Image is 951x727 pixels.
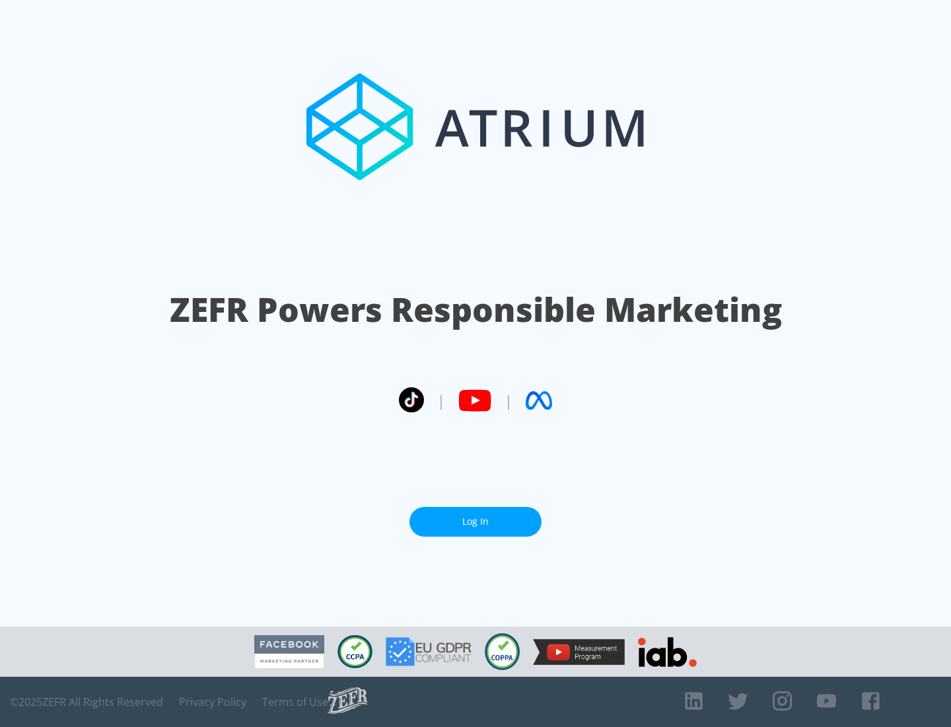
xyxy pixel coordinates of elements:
img: COPPA Compliant [485,633,520,670]
img: GDPR Compliant [386,637,472,666]
a: Log In [409,507,542,537]
span: © 2025 ZEFR All Rights Reserved [10,695,163,708]
span: | [505,391,512,410]
img: YouTube Measurement Program [533,639,625,665]
a: Privacy Policy [179,695,246,708]
img: IAB [638,637,697,667]
a: Terms of Use [262,695,328,708]
img: Facebook Marketing Partner [254,635,324,669]
img: CCPA Compliant [337,635,372,668]
h1: ZEFR Powers Responsible Marketing [170,287,782,332]
span: | [437,391,445,410]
